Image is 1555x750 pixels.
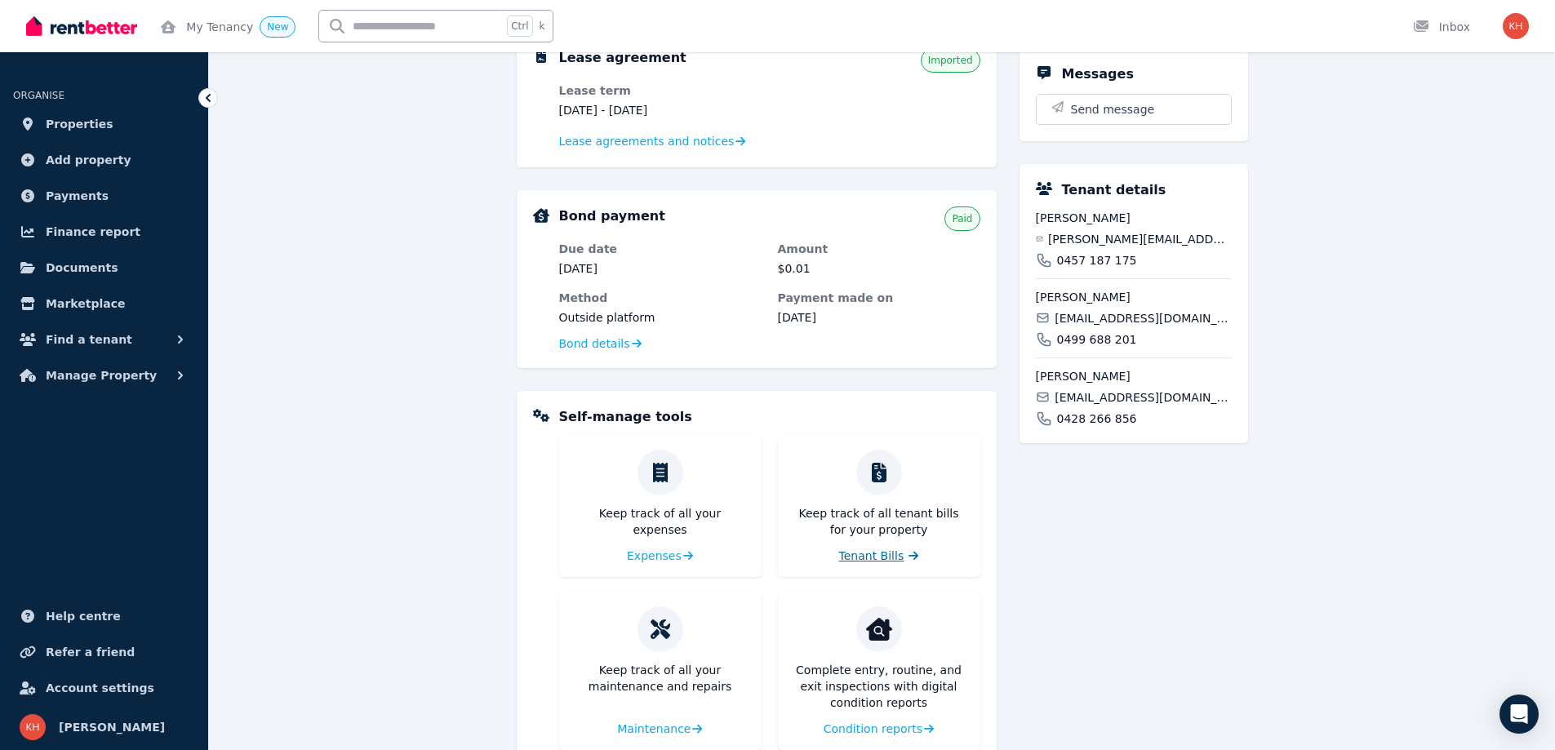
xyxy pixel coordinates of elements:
[791,662,967,711] p: Complete entry, routine, and exit inspections with digital condition reports
[1503,13,1529,39] img: Karen Hickey
[46,606,121,626] span: Help centre
[617,721,702,737] a: Maintenance
[778,260,980,277] dd: $0.01
[1048,231,1232,247] span: [PERSON_NAME][EMAIL_ADDRESS][PERSON_NAME][DOMAIN_NAME]
[559,206,665,226] h5: Bond payment
[46,186,109,206] span: Payments
[1036,210,1232,226] span: [PERSON_NAME]
[559,260,762,277] dd: [DATE]
[559,82,762,99] dt: Lease term
[559,290,762,306] dt: Method
[559,309,762,326] dd: Outside platform
[1062,180,1166,200] h5: Tenant details
[46,258,118,277] span: Documents
[46,678,154,698] span: Account settings
[26,14,137,38] img: RentBetter
[559,102,762,118] dd: [DATE] - [DATE]
[13,144,195,176] a: Add property
[559,335,642,352] a: Bond details
[46,642,135,662] span: Refer a friend
[13,251,195,284] a: Documents
[13,672,195,704] a: Account settings
[559,133,735,149] span: Lease agreements and notices
[559,407,692,427] h5: Self-manage tools
[559,133,746,149] a: Lease agreements and notices
[1062,64,1134,84] h5: Messages
[13,108,195,140] a: Properties
[46,294,125,313] span: Marketplace
[1036,289,1232,305] span: [PERSON_NAME]
[627,548,682,564] span: Expenses
[778,309,980,326] dd: [DATE]
[824,721,935,737] a: Condition reports
[20,714,46,740] img: Karen Hickey
[1055,389,1231,406] span: [EMAIL_ADDRESS][DOMAIN_NAME]
[46,222,140,242] span: Finance report
[1055,310,1231,326] span: [EMAIL_ADDRESS][DOMAIN_NAME]
[1413,19,1470,35] div: Inbox
[559,241,762,257] dt: Due date
[1057,411,1137,427] span: 0428 266 856
[952,212,972,225] span: Paid
[839,548,919,564] a: Tenant Bills
[572,662,749,695] p: Keep track of all your maintenance and repairs
[559,335,630,352] span: Bond details
[559,48,686,68] h5: Lease agreement
[1057,252,1137,268] span: 0457 187 175
[507,16,532,37] span: Ctrl
[13,636,195,668] a: Refer a friend
[13,600,195,632] a: Help centre
[46,150,131,170] span: Add property
[13,90,64,101] span: ORGANISE
[1499,695,1539,734] div: Open Intercom Messenger
[791,505,967,538] p: Keep track of all tenant bills for your property
[533,208,549,223] img: Bond Details
[13,215,195,248] a: Finance report
[1071,101,1155,118] span: Send message
[617,721,691,737] span: Maintenance
[13,287,195,320] a: Marketplace
[13,180,195,212] a: Payments
[1036,368,1232,384] span: [PERSON_NAME]
[627,548,693,564] a: Expenses
[59,717,165,737] span: [PERSON_NAME]
[866,616,892,642] img: Condition reports
[13,359,195,392] button: Manage Property
[824,721,922,737] span: Condition reports
[778,290,980,306] dt: Payment made on
[46,114,113,134] span: Properties
[267,21,288,33] span: New
[13,323,195,356] button: Find a tenant
[540,20,545,33] span: k
[928,54,973,67] span: Imported
[46,330,132,349] span: Find a tenant
[778,241,980,257] dt: Amount
[1037,95,1231,124] button: Send message
[572,505,749,538] p: Keep track of all your expenses
[1057,331,1137,348] span: 0499 688 201
[839,548,904,564] span: Tenant Bills
[46,366,157,385] span: Manage Property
